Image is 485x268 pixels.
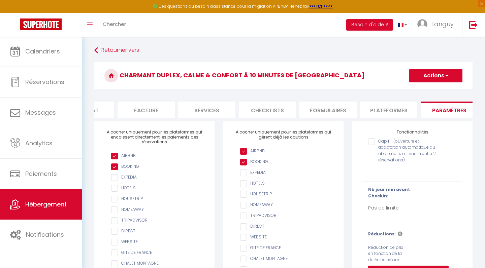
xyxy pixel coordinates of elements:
a: Retourner vers [94,44,473,56]
a: >>> ICI <<<< [309,3,333,9]
span: Notifications [26,230,64,239]
span: Chercher [103,21,126,28]
li: Facture [118,102,175,118]
span: Hébergement [25,200,67,208]
img: logout [469,21,478,29]
h4: A cocher uniquement pour les plateformes qui encaissent directement les paiements des réservations [104,130,204,144]
label: Gap fill (ouverture et adaptation automatique du nb de nuits mininum entre 2 réservations) [375,138,440,163]
li: Services [178,102,235,118]
img: ... [417,19,427,29]
img: Super Booking [20,18,62,30]
a: Chercher [98,13,131,37]
a: ... tanguy [412,13,462,37]
li: Plateformes [360,102,417,118]
span: Réservations [25,78,64,86]
span: Paiements [25,169,57,178]
label: Reduction de prix en fonction de la durée de séjour [368,244,408,264]
span: Messages [25,108,56,117]
span: tanguy [432,20,454,28]
h3: charmant duplex, calme & confort à 10 minutes de [GEOGRAPHIC_DATA] [94,62,473,89]
li: Checklists [239,102,296,118]
li: Formulaires [299,102,357,118]
span: Calendriers [25,47,60,55]
button: Besoin d'aide ? [346,19,393,31]
li: Paramètres [421,102,478,118]
span: Analytics [25,139,53,147]
h4: Fonctionnalités [362,130,462,135]
b: Nb jour min avant Checkin: [368,187,410,199]
b: Réductions: [368,231,396,237]
h4: A cocher uniquement pour les plateformes qui gèrent déjà les cautions [233,130,333,140]
button: Actions [409,69,462,82]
